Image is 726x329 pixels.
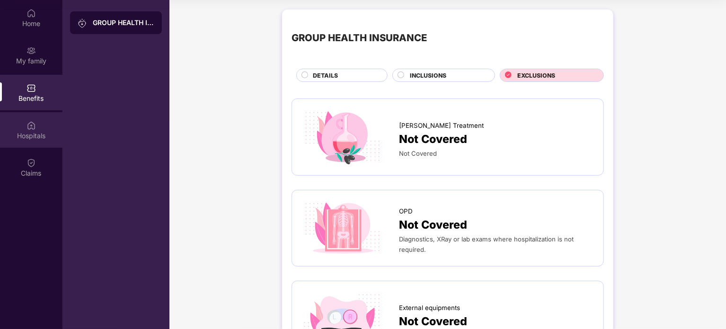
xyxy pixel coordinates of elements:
img: svg+xml;base64,PHN2ZyB3aWR0aD0iMjAiIGhlaWdodD0iMjAiIHZpZXdCb3g9IjAgMCAyMCAyMCIgZmlsbD0ibm9uZSIgeG... [27,46,36,55]
img: svg+xml;base64,PHN2ZyBpZD0iQmVuZWZpdHMiIHhtbG5zPSJodHRwOi8vd3d3LnczLm9yZy8yMDAwL3N2ZyIgd2lkdGg9Ij... [27,83,36,93]
span: [PERSON_NAME] Treatment [399,121,484,131]
span: Not Covered [399,131,467,148]
img: icon [301,200,383,257]
span: INCLUSIONS [410,71,446,80]
span: DETAILS [313,71,338,80]
span: Diagnostics, XRay or lab exams where hospitalization is not required. [399,235,574,253]
span: Not Covered [399,150,437,157]
span: Not Covered [399,216,467,234]
img: svg+xml;base64,PHN2ZyB3aWR0aD0iMjAiIGhlaWdodD0iMjAiIHZpZXdCb3g9IjAgMCAyMCAyMCIgZmlsbD0ibm9uZSIgeG... [78,18,87,28]
div: GROUP HEALTH INSURANCE [292,30,427,45]
span: OPD [399,206,413,216]
div: GROUP HEALTH INSURANCE [93,18,154,27]
img: svg+xml;base64,PHN2ZyBpZD0iSG9tZSIgeG1sbnM9Imh0dHA6Ly93d3cudzMub3JnLzIwMDAvc3ZnIiB3aWR0aD0iMjAiIG... [27,9,36,18]
img: svg+xml;base64,PHN2ZyBpZD0iSG9zcGl0YWxzIiB4bWxucz0iaHR0cDovL3d3dy53My5vcmcvMjAwMC9zdmciIHdpZHRoPS... [27,121,36,130]
span: External equipments [399,303,460,313]
span: EXCLUSIONS [517,71,555,80]
img: svg+xml;base64,PHN2ZyBpZD0iQ2xhaW0iIHhtbG5zPSJodHRwOi8vd3d3LnczLm9yZy8yMDAwL3N2ZyIgd2lkdGg9IjIwIi... [27,158,36,168]
img: icon [301,108,383,165]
